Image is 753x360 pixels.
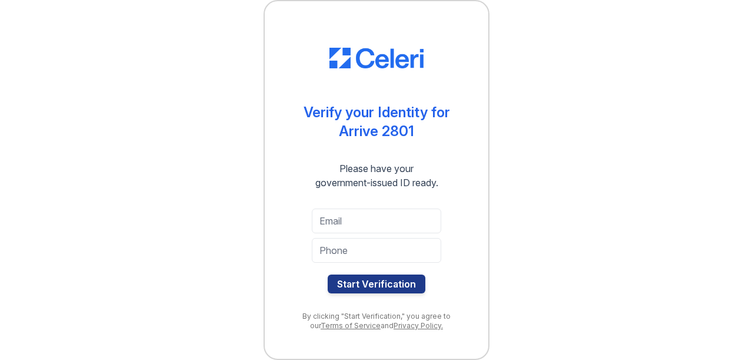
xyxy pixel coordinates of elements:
[394,321,443,330] a: Privacy Policy.
[288,312,465,331] div: By clicking "Start Verification," you agree to our and
[312,238,441,263] input: Phone
[304,103,450,141] div: Verify your Identity for Arrive 2801
[294,161,459,190] div: Please have your government-issued ID ready.
[329,48,424,69] img: CE_Logo_Blue-a8612792a0a2168367f1c8372b55b34899dd931a85d93a1a3d3e32e68fde9ad4.png
[328,275,425,293] button: Start Verification
[312,209,441,233] input: Email
[321,321,381,330] a: Terms of Service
